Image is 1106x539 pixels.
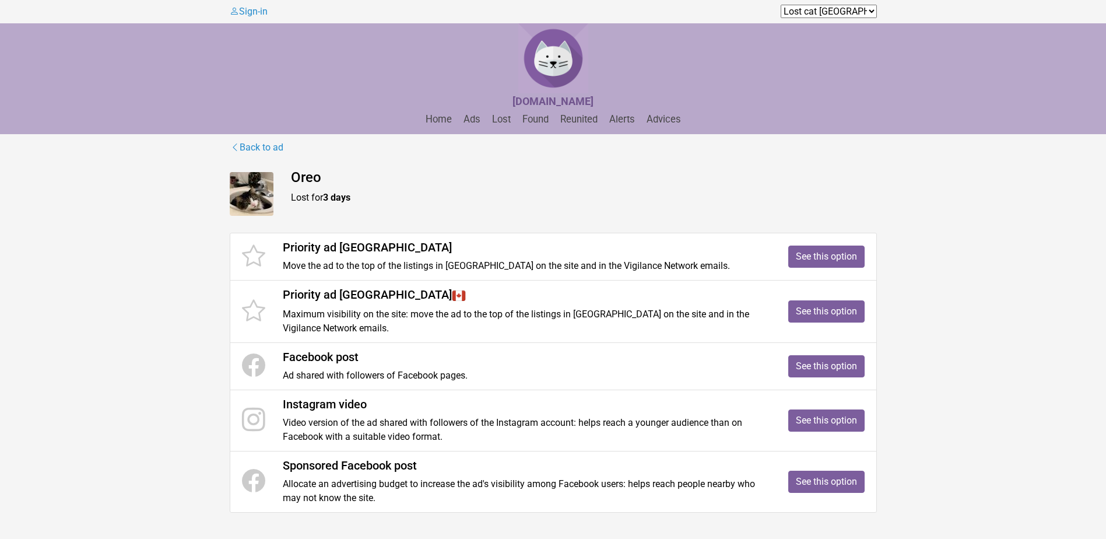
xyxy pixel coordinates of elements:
[518,23,588,93] img: Lost Cat Canada
[512,95,594,107] strong: [DOMAIN_NAME]
[230,140,284,155] a: Back to ad
[788,246,865,268] a: See this option
[291,191,877,205] p: Lost for
[283,240,771,254] h4: Priority ad [GEOGRAPHIC_DATA]
[283,459,771,473] h4: Sponsored Facebook post
[283,397,771,411] h4: Instagram video
[788,409,865,432] a: See this option
[230,6,268,17] a: Sign-in
[642,114,686,125] a: Advices
[452,289,466,303] img: Canada
[283,259,771,273] p: Move the ad to the top of the listings in [GEOGRAPHIC_DATA] on the site and in the Vigilance Netw...
[788,355,865,377] a: See this option
[283,350,771,364] h4: Facebook post
[283,477,771,505] p: Allocate an advertising budget to increase the ad's visibility among Facebook users: helps reach ...
[283,288,771,303] h4: Priority ad [GEOGRAPHIC_DATA]
[291,169,877,186] h4: Oreo
[487,114,515,125] a: Lost
[605,114,640,125] a: Alerts
[283,416,771,444] p: Video version of the ad shared with followers of the Instagram account: helps reach a younger aud...
[512,96,594,107] a: [DOMAIN_NAME]
[421,114,457,125] a: Home
[788,471,865,493] a: See this option
[518,114,553,125] a: Found
[556,114,602,125] a: Reunited
[459,114,485,125] a: Ads
[323,192,350,203] strong: 3 days
[283,369,771,383] p: Ad shared with followers of Facebook pages.
[788,300,865,323] a: See this option
[283,307,771,335] p: Maximum visibility on the site: move the ad to the top of the listings in [GEOGRAPHIC_DATA] on th...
